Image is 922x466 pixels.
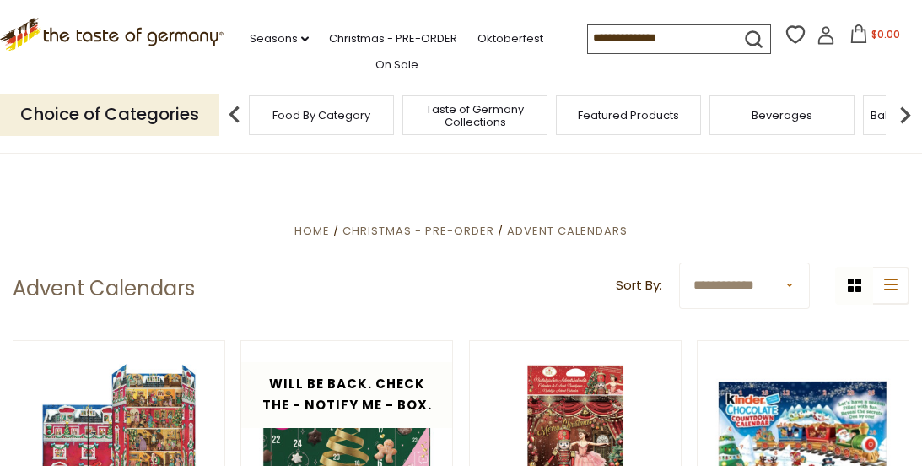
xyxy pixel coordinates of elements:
a: On Sale [375,56,418,74]
a: Seasons [250,30,309,48]
a: Christmas - PRE-ORDER [342,223,494,239]
img: previous arrow [218,98,251,132]
img: next arrow [888,98,922,132]
a: Beverages [752,109,812,122]
a: Oktoberfest [477,30,543,48]
button: $0.00 [838,24,910,50]
a: Home [294,223,330,239]
h1: Advent Calendars [13,276,195,301]
a: Food By Category [272,109,370,122]
a: Advent Calendars [507,223,628,239]
a: Christmas - PRE-ORDER [329,30,457,48]
a: Taste of Germany Collections [407,103,542,128]
span: $0.00 [871,27,900,41]
a: Featured Products [578,109,679,122]
label: Sort By: [616,275,662,296]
